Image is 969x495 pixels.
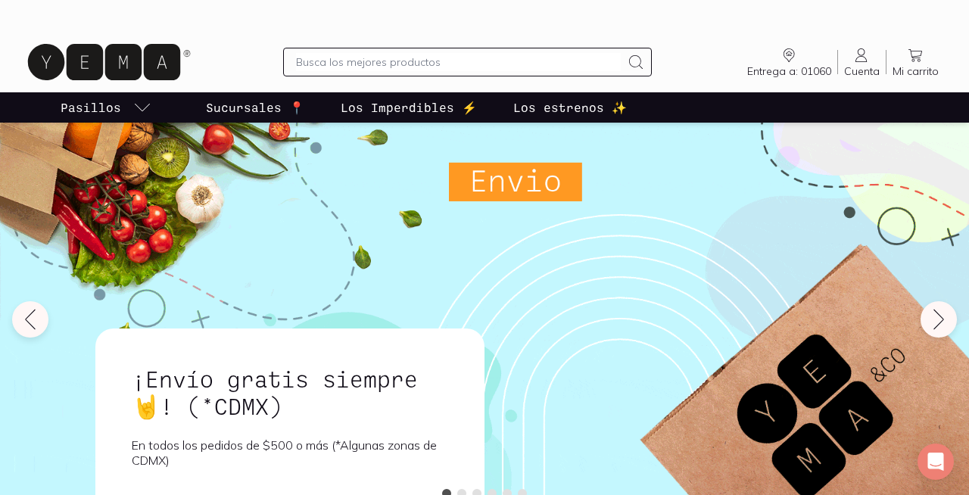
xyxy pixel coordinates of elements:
p: Pasillos [61,98,121,117]
span: Entrega a: 01060 [747,64,831,78]
a: Sucursales 📍 [203,92,307,123]
input: Busca los mejores productos [296,53,620,71]
p: En todos los pedidos de $500 o más (*Algunas zonas de CDMX) [132,437,448,468]
a: Entrega a: 01060 [741,46,837,78]
div: Open Intercom Messenger [918,444,954,480]
p: Los Imperdibles ⚡️ [341,98,477,117]
a: Mi carrito [886,46,945,78]
p: Sucursales 📍 [206,98,304,117]
a: Cuenta [838,46,886,78]
a: Los estrenos ✨ [510,92,630,123]
a: pasillo-todos-link [58,92,154,123]
p: Los estrenos ✨ [513,98,627,117]
a: Los Imperdibles ⚡️ [338,92,480,123]
span: Mi carrito [893,64,939,78]
h1: ¡Envío gratis siempre🤘! (*CDMX) [132,365,448,419]
span: Cuenta [844,64,880,78]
